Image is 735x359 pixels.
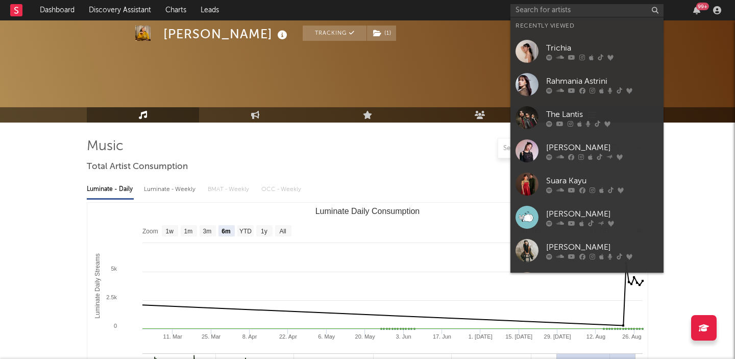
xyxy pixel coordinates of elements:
[87,161,188,173] span: Total Artist Consumption
[242,333,257,340] text: 8. Apr
[106,294,117,300] text: 2.5k
[622,333,641,340] text: 26. Aug
[111,266,117,272] text: 5k
[366,26,397,41] span: ( 1 )
[163,26,290,42] div: [PERSON_NAME]
[222,228,230,235] text: 6m
[355,333,376,340] text: 20. May
[166,228,174,235] text: 1w
[498,145,606,153] input: Search by song name or URL
[546,75,658,87] div: Rahmania Astrini
[396,333,411,340] text: 3. Jun
[510,35,664,68] a: Trichia
[510,4,664,17] input: Search for artists
[546,175,658,187] div: Suara Kayu
[239,228,252,235] text: YTD
[696,3,709,10] div: 99 +
[510,134,664,167] a: [PERSON_NAME]
[87,181,134,198] div: Luminate - Daily
[279,228,286,235] text: All
[510,267,664,300] a: Adikara
[142,228,158,235] text: Zoom
[505,333,532,340] text: 15. [DATE]
[367,26,396,41] button: (1)
[510,201,664,234] a: [PERSON_NAME]
[510,101,664,134] a: The Lantis
[510,167,664,201] a: Suara Kayu
[546,241,658,253] div: [PERSON_NAME]
[202,333,221,340] text: 25. Mar
[279,333,297,340] text: 22. Apr
[315,207,420,216] text: Luminate Daily Consumption
[546,208,658,220] div: [PERSON_NAME]
[469,333,493,340] text: 1. [DATE]
[144,181,198,198] div: Luminate - Weekly
[510,68,664,101] a: Rahmania Astrini
[94,253,101,318] text: Luminate Daily Streams
[586,333,605,340] text: 12. Aug
[303,26,366,41] button: Tracking
[114,323,117,329] text: 0
[516,20,658,32] div: Recently Viewed
[510,234,664,267] a: [PERSON_NAME]
[546,141,658,154] div: [PERSON_NAME]
[261,228,267,235] text: 1y
[546,108,658,121] div: The Lantis
[693,6,700,14] button: 99+
[546,42,658,54] div: Trichia
[433,333,451,340] text: 17. Jun
[318,333,335,340] text: 6. May
[163,333,183,340] text: 11. Mar
[184,228,193,235] text: 1m
[203,228,212,235] text: 3m
[544,333,571,340] text: 29. [DATE]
